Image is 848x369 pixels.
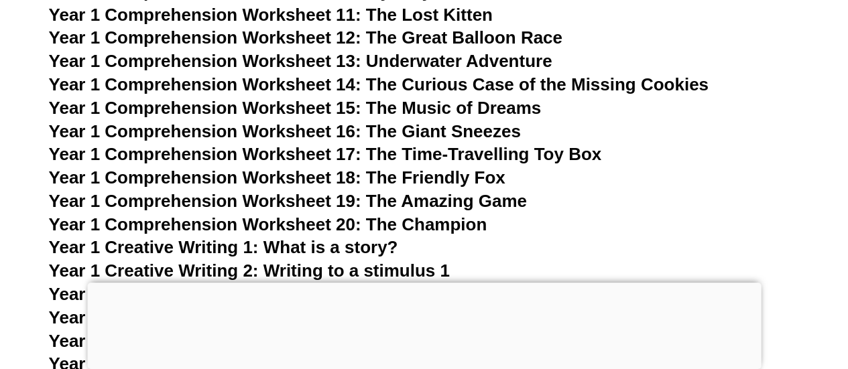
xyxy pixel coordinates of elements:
[49,121,521,141] a: Year 1 Comprehension Worksheet 16: The Giant Sneezes
[49,307,450,327] a: Year 1 Creative Writing 4: Writing to a stimulus 3
[49,237,398,257] a: Year 1 Creative Writing 1: What is a story?
[781,305,848,369] iframe: Chat Widget
[49,27,562,48] a: Year 1 Comprehension Worksheet 12: The Great Balloon Race
[49,98,542,118] a: Year 1 Comprehension Worksheet 15: The Music of Dreams
[49,144,602,164] a: Year 1 Comprehension Worksheet 17: The Time-Travelling Toy Box
[49,284,450,304] a: Year 1 Creative Writing 3: Writing to a stimulus 2
[49,167,505,188] a: Year 1 Comprehension Worksheet 18: The Friendly Fox
[49,214,487,234] a: Year 1 Comprehension Worksheet 20: The Champion
[49,191,527,211] a: Year 1 Comprehension Worksheet 19: The Amazing Game
[49,331,450,351] a: Year 1 Creative Writing 5: Writing to a stimulus 4
[49,51,552,71] a: Year 1 Comprehension Worksheet 13: Underwater Adventure
[49,74,709,94] a: Year 1 Comprehension Worksheet 14: The Curious Case of the Missing Cookies
[49,261,450,281] a: Year 1 Creative Writing 2: Writing to a stimulus 1
[49,5,493,25] a: Year 1 Comprehension Worksheet 11: The Lost Kitten
[87,283,761,366] iframe: Advertisement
